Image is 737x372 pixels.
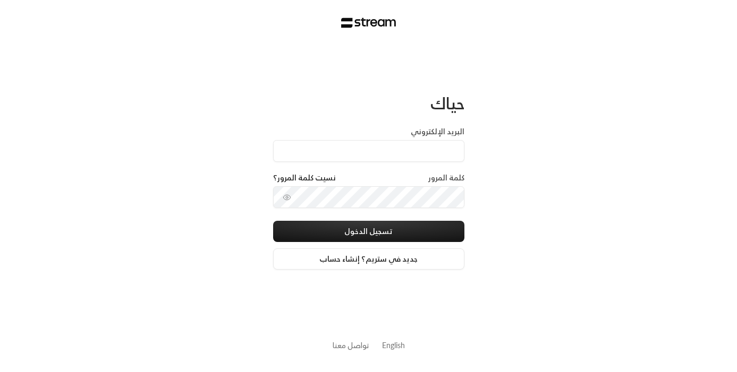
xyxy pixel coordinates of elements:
img: Stream Logo [341,18,396,28]
span: حياك [430,89,464,117]
a: تواصل معنا [333,339,369,352]
button: تواصل معنا [333,340,369,351]
a: English [382,335,405,355]
button: تسجيل الدخول [273,221,464,242]
label: كلمة المرور [428,172,464,183]
a: جديد في ستريم؟ إنشاء حساب [273,248,464,270]
label: البريد الإلكتروني [411,126,464,137]
a: نسيت كلمة المرور؟ [273,172,336,183]
button: toggle password visibility [278,189,295,206]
